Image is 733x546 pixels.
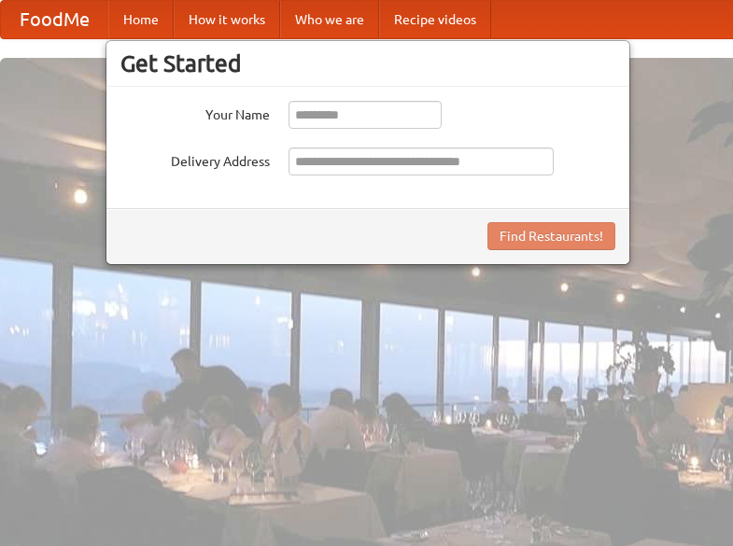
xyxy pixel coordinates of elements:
[120,49,615,77] h3: Get Started
[108,1,174,38] a: Home
[487,222,615,250] button: Find Restaurants!
[280,1,379,38] a: Who we are
[120,147,270,171] label: Delivery Address
[120,101,270,124] label: Your Name
[1,1,108,38] a: FoodMe
[379,1,491,38] a: Recipe videos
[174,1,280,38] a: How it works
